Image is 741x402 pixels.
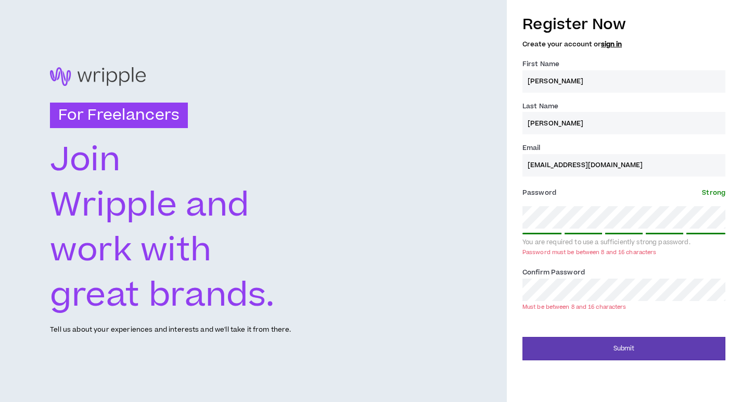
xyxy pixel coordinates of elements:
[50,325,291,335] p: Tell us about your experiences and interests and we'll take it from there.
[601,40,622,49] a: sign in
[522,264,585,281] label: Confirm Password
[50,273,275,320] text: great brands.
[522,337,725,360] button: Submit
[10,367,35,392] iframe: Intercom live chat
[522,56,559,72] label: First Name
[522,41,725,48] h5: Create your account or
[50,103,188,129] h3: For Freelancers
[522,303,627,311] div: Must be between 8 and 16 characters
[522,98,558,115] label: Last Name
[522,112,725,134] input: Last name
[522,70,725,93] input: First name
[702,188,725,197] span: Strong
[522,248,656,256] div: Password must be between 8 and 16 characters
[522,14,725,35] h3: Register Now
[522,140,541,156] label: Email
[522,188,556,197] span: Password
[50,182,249,229] text: Wripple and
[522,154,725,177] input: Enter Email
[50,228,213,274] text: work with
[50,137,120,184] text: Join
[522,238,725,247] div: You are required to use a sufficiently strong password.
